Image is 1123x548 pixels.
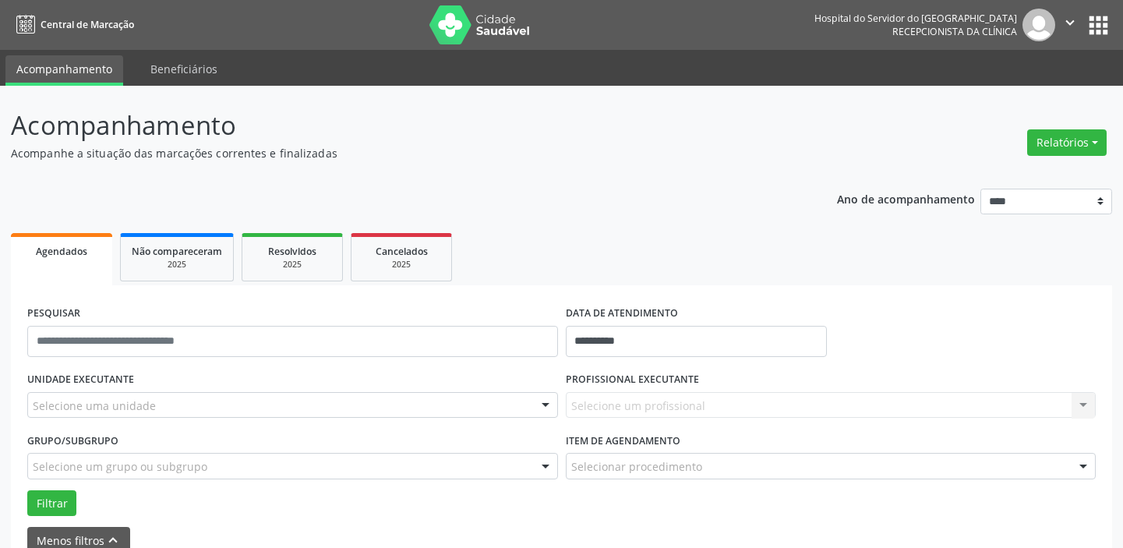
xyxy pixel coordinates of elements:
div: 2025 [362,259,440,270]
span: Central de Marcação [41,18,134,31]
label: UNIDADE EXECUTANTE [27,368,134,392]
label: Grupo/Subgrupo [27,429,118,453]
a: Beneficiários [139,55,228,83]
img: img [1022,9,1055,41]
label: PROFISSIONAL EXECUTANTE [566,368,699,392]
label: PESQUISAR [27,302,80,326]
p: Acompanhamento [11,106,782,145]
div: 2025 [132,259,222,270]
div: Hospital do Servidor do [GEOGRAPHIC_DATA] [814,12,1017,25]
a: Acompanhamento [5,55,123,86]
button: Relatórios [1027,129,1107,156]
span: Recepcionista da clínica [892,25,1017,38]
p: Ano de acompanhamento [837,189,975,208]
p: Acompanhe a situação das marcações correntes e finalizadas [11,145,782,161]
span: Selecionar procedimento [571,458,702,475]
span: Selecione uma unidade [33,398,156,414]
span: Cancelados [376,245,428,258]
label: Item de agendamento [566,429,680,453]
button:  [1055,9,1085,41]
span: Não compareceram [132,245,222,258]
label: DATA DE ATENDIMENTO [566,302,678,326]
span: Agendados [36,245,87,258]
button: Filtrar [27,490,76,517]
span: Selecione um grupo ou subgrupo [33,458,207,475]
span: Resolvidos [268,245,316,258]
button: apps [1085,12,1112,39]
i:  [1061,14,1079,31]
div: 2025 [253,259,331,270]
a: Central de Marcação [11,12,134,37]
